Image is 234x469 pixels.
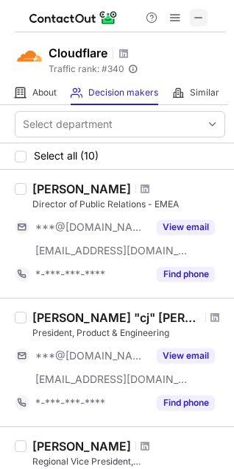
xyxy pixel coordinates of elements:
div: [PERSON_NAME] "cj" [PERSON_NAME] [32,310,201,325]
span: Decision makers [88,87,158,99]
span: Select all (10) [34,150,99,162]
div: Select department [23,117,113,132]
img: ContactOut v5.3.10 [29,9,118,26]
div: [PERSON_NAME] [32,182,131,196]
button: Reveal Button [157,220,215,234]
img: 38f5cd08b9a1b86cfaf1310a9c932f94 [15,42,44,71]
button: Reveal Button [157,395,215,410]
span: [EMAIL_ADDRESS][DOMAIN_NAME] [35,244,188,257]
span: ***@[DOMAIN_NAME] [35,221,148,234]
div: Regional Vice President, [GEOGRAPHIC_DATA] and French speaking countries [32,455,225,468]
h1: Cloudflare [49,44,107,62]
div: President, Product & Engineering [32,326,225,340]
span: Similar [190,87,219,99]
button: Reveal Button [157,267,215,282]
span: ***@[DOMAIN_NAME] [35,349,148,362]
button: Reveal Button [157,348,215,363]
div: Director of Public Relations - EMEA [32,198,225,211]
span: About [32,87,57,99]
span: Traffic rank: # 340 [49,64,124,74]
div: [PERSON_NAME] [32,439,131,454]
span: [EMAIL_ADDRESS][DOMAIN_NAME] [35,373,188,386]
